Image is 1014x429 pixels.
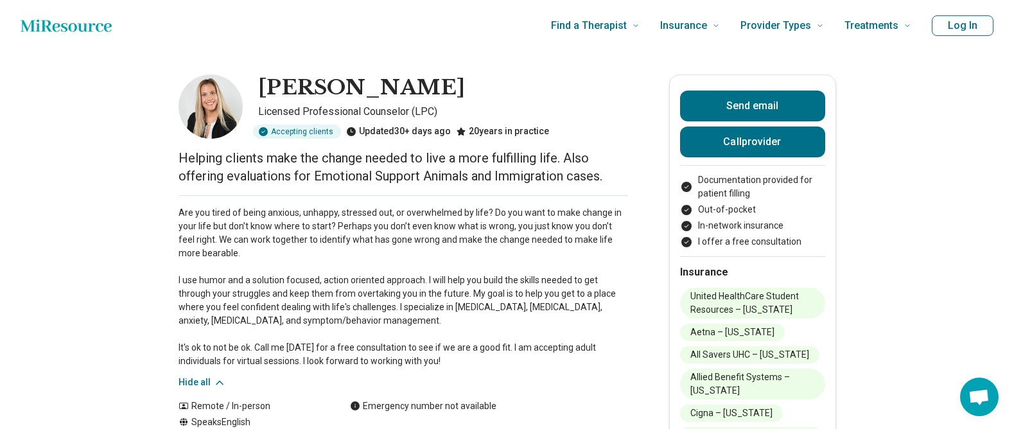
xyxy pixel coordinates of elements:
li: Allied Benefit Systems – [US_STATE] [680,369,825,399]
li: In-network insurance [680,219,825,232]
div: Emergency number not available [350,399,496,413]
button: Callprovider [680,127,825,157]
li: All Savers UHC – [US_STATE] [680,346,819,363]
div: Speaks English [179,416,324,429]
span: Provider Types [740,17,811,35]
li: Aetna – [US_STATE] [680,324,785,341]
div: Updated 30+ days ago [346,125,451,139]
li: United HealthCare Student Resources – [US_STATE] [680,288,825,319]
li: Documentation provided for patient filling [680,173,825,200]
h1: [PERSON_NAME] [258,74,465,101]
button: Log In [932,15,993,36]
div: Accepting clients [253,125,341,139]
span: Find a Therapist [551,17,627,35]
p: Licensed Professional Counselor (LPC) [258,104,628,119]
img: Catherine Fliszar, Licensed Professional Counselor (LPC) [179,74,243,139]
li: I offer a free consultation [680,235,825,249]
h2: Insurance [680,265,825,280]
button: Hide all [179,376,226,389]
p: Are you tired of being anxious, unhappy, stressed out, or overwhelmed by life? Do you want to mak... [179,206,628,368]
div: 20 years in practice [456,125,549,139]
ul: Payment options [680,173,825,249]
p: Helping clients make the change needed to live a more fulfilling life. Also offering evaluations ... [179,149,628,185]
li: Out-of-pocket [680,203,825,216]
span: Insurance [660,17,707,35]
span: Treatments [844,17,898,35]
div: Remote / In-person [179,399,324,413]
div: Open chat [960,378,999,416]
li: Cigna – [US_STATE] [680,405,783,422]
button: Send email [680,91,825,121]
a: Home page [21,13,112,39]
